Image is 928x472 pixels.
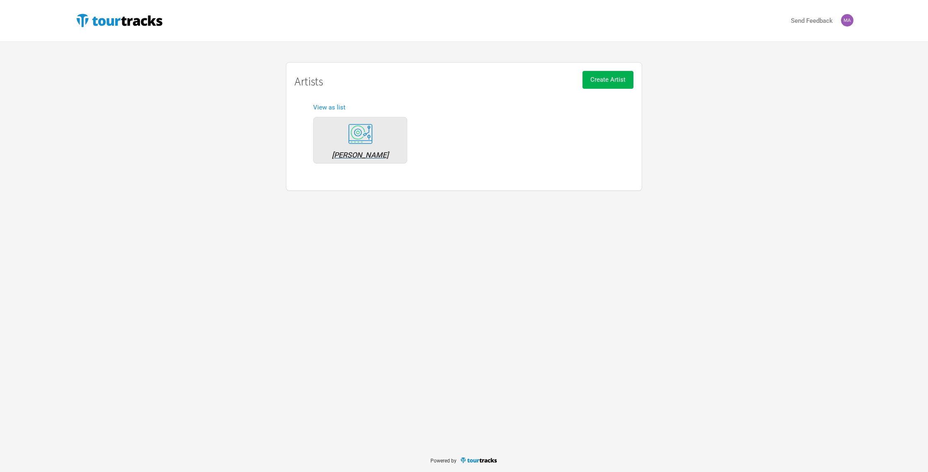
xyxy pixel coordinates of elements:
span: Powered by [430,458,457,464]
a: [PERSON_NAME] [309,113,411,168]
img: TourTracks [460,457,498,464]
div: Hayden James [348,122,373,146]
h1: Artists [295,75,633,88]
strong: Send Feedback [791,17,833,24]
div: Hayden James [318,151,403,159]
button: Create Artist [582,71,633,89]
img: Mark [841,14,853,27]
img: TourTracks [75,12,164,29]
span: Create Artist [590,76,626,83]
a: View as list [313,104,346,111]
img: tourtracks_icons_FA_07_icons_electronic.svg [348,124,373,145]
